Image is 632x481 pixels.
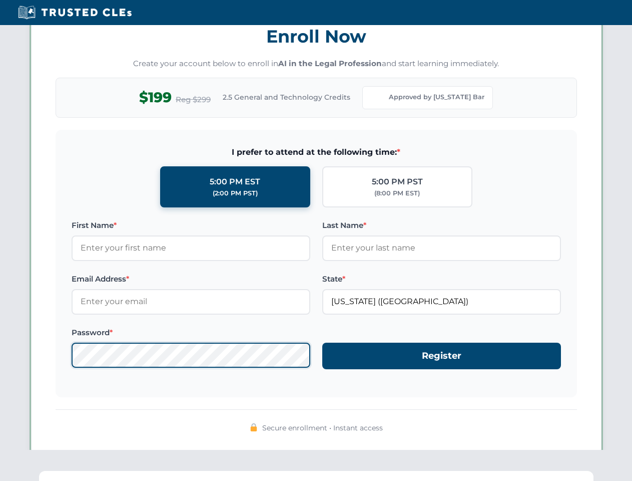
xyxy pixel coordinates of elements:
span: Reg $299 [176,94,211,106]
label: First Name [72,219,310,231]
label: Last Name [322,219,561,231]
strong: AI in the Legal Profession [278,59,382,68]
div: (8:00 PM EST) [374,188,420,198]
div: (2:00 PM PST) [213,188,258,198]
input: Enter your email [72,289,310,314]
img: Florida Bar [371,91,385,105]
span: Approved by [US_STATE] Bar [389,92,484,102]
img: Trusted CLEs [15,5,135,20]
input: Enter your last name [322,235,561,261]
h3: Enroll Now [56,21,577,52]
span: 2.5 General and Technology Credits [223,92,350,103]
span: $199 [139,86,172,109]
span: Secure enrollment • Instant access [262,422,383,433]
input: Florida (FL) [322,289,561,314]
input: Enter your first name [72,235,310,261]
div: 5:00 PM PST [372,175,423,188]
button: Register [322,343,561,369]
label: State [322,273,561,285]
label: Password [72,327,310,339]
span: I prefer to attend at the following time: [72,146,561,159]
p: Create your account below to enroll in and start learning immediately. [56,58,577,70]
label: Email Address [72,273,310,285]
div: 5:00 PM EST [210,175,260,188]
img: 🔒 [250,423,258,431]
